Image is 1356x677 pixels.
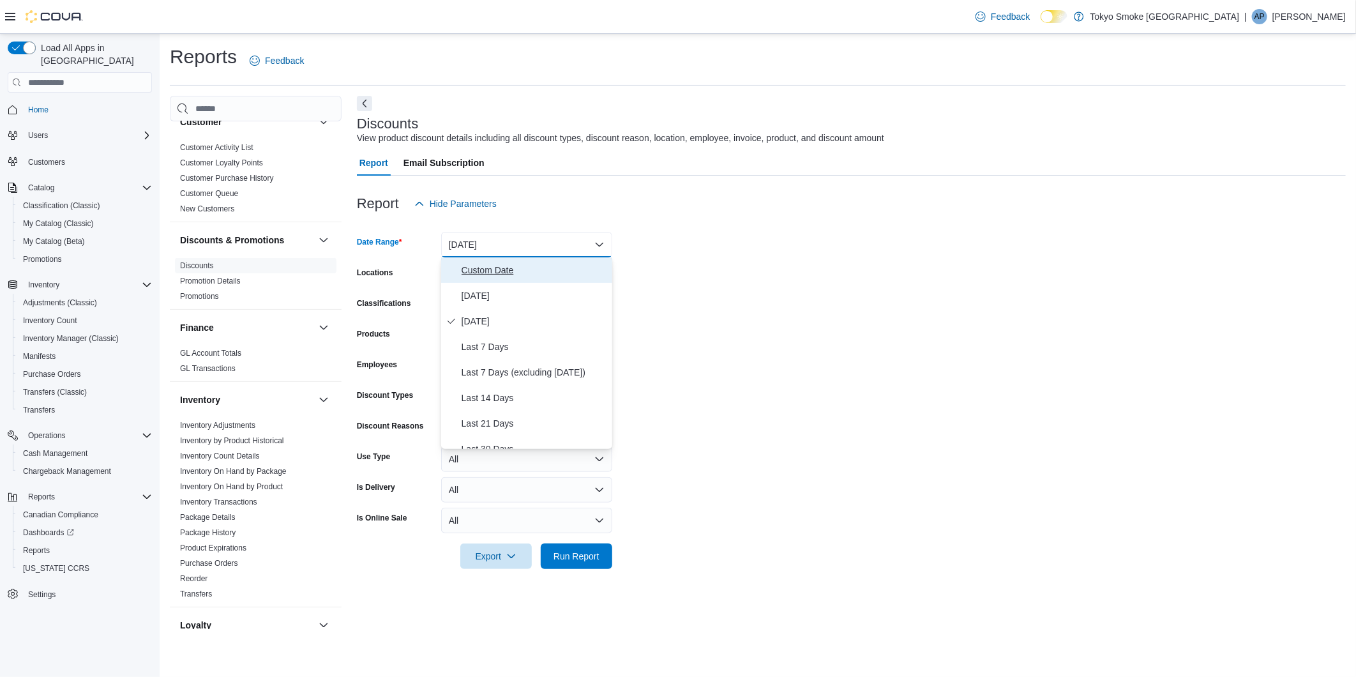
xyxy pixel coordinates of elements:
span: My Catalog (Beta) [23,236,85,247]
a: Customer Activity List [180,143,253,152]
span: Run Report [554,550,599,563]
button: Finance [180,321,313,334]
a: Purchase Orders [18,367,86,382]
button: All [441,508,612,533]
span: [US_STATE] CCRS [23,563,89,574]
span: New Customers [180,204,234,214]
button: Finance [316,320,331,335]
span: Last 30 Days [462,441,607,457]
a: Reorder [180,574,207,583]
a: Customer Loyalty Points [180,158,263,167]
p: [PERSON_NAME] [1272,9,1346,24]
a: New Customers [180,204,234,213]
a: GL Transactions [180,364,236,373]
span: Inventory [28,280,59,290]
h3: Finance [180,321,214,334]
span: Last 7 Days [462,339,607,354]
span: Customers [28,157,65,167]
span: Cash Management [23,448,87,459]
button: Cash Management [13,445,157,462]
a: Customer Purchase History [180,174,274,183]
span: Custom Date [462,262,607,278]
a: Package History [180,528,236,537]
a: Inventory Adjustments [180,421,255,430]
a: Discounts [180,261,214,270]
a: Transfers (Classic) [18,384,92,400]
div: Customer [170,140,342,222]
span: Reports [23,545,50,556]
span: Purchase Orders [18,367,152,382]
span: Inventory Count [18,313,152,328]
span: Promotions [180,291,219,301]
label: Classifications [357,298,411,308]
h3: Loyalty [180,619,211,632]
button: Promotions [13,250,157,268]
span: Reports [18,543,152,558]
span: Adjustments (Classic) [23,298,97,308]
button: Reports [13,542,157,559]
span: Reports [28,492,55,502]
button: [DATE] [441,232,612,257]
a: Home [23,102,54,118]
span: Discounts [180,261,214,271]
button: Discounts & Promotions [180,234,313,247]
span: Report [359,150,388,176]
a: Feedback [245,48,309,73]
span: Manifests [23,351,56,361]
label: Is Delivery [357,482,395,492]
span: Operations [28,430,66,441]
h3: Discounts [357,116,419,132]
label: Is Online Sale [357,513,407,523]
span: Home [28,105,49,115]
span: Transfers [23,405,55,415]
span: Inventory Adjustments [180,420,255,430]
span: Users [23,128,152,143]
span: Chargeback Management [18,464,152,479]
a: My Catalog (Beta) [18,234,90,249]
a: Adjustments (Classic) [18,295,102,310]
a: [US_STATE] CCRS [18,561,94,576]
span: Manifests [18,349,152,364]
span: Transfers [180,589,212,599]
span: Email Subscription [403,150,485,176]
label: Employees [357,360,397,370]
button: Catalog [3,179,157,197]
a: Customer Queue [180,189,238,198]
span: [DATE] [462,314,607,329]
div: View product discount details including all discount types, discount reason, location, employee, ... [357,132,884,145]
span: [DATE] [462,288,607,303]
a: Manifests [18,349,61,364]
a: Canadian Compliance [18,507,103,522]
nav: Complex example [8,95,152,637]
button: Transfers [13,401,157,419]
a: Cash Management [18,446,93,461]
button: Next [357,96,372,111]
a: Classification (Classic) [18,198,105,213]
p: | [1244,9,1247,24]
span: My Catalog (Beta) [18,234,152,249]
a: Promotions [18,252,67,267]
a: Dashboards [13,524,157,542]
button: Discounts & Promotions [316,232,331,248]
a: Inventory On Hand by Product [180,482,283,491]
h3: Inventory [180,393,220,406]
button: Loyalty [316,618,331,633]
button: Reports [23,489,60,505]
button: Export [460,544,532,569]
h3: Customer [180,116,222,128]
span: My Catalog (Classic) [23,218,94,229]
a: Purchase Orders [180,559,238,568]
div: Inventory [170,418,342,607]
a: Dashboards [18,525,79,540]
span: Last 21 Days [462,416,607,431]
span: Transfers [18,402,152,418]
button: Customer [180,116,313,128]
button: Chargeback Management [13,462,157,480]
button: Customers [3,152,157,171]
button: Catalog [23,180,59,195]
button: Customer [316,114,331,130]
span: Inventory On Hand by Product [180,482,283,492]
span: Customer Queue [180,188,238,199]
span: Feedback [991,10,1030,23]
button: My Catalog (Classic) [13,215,157,232]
